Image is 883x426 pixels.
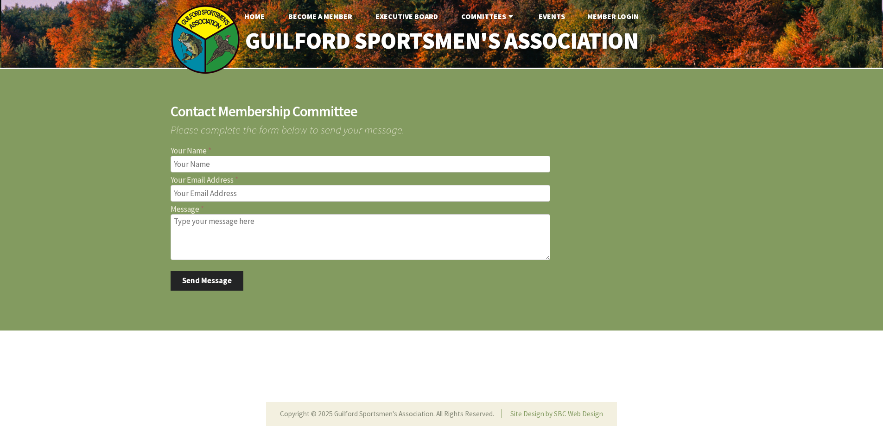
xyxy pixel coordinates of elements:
a: Become A Member [281,7,360,25]
label: Your Name [171,147,713,155]
label: Message [171,205,713,213]
a: Guilford Sportsmen's Association [225,21,658,61]
li: Copyright © 2025 Guilford Sportsmen's Association. All Rights Reserved. [280,409,502,418]
img: logo_sm.png [171,5,240,74]
a: Executive Board [368,7,445,25]
a: Committees [454,7,523,25]
a: Home [237,7,272,25]
span: Please complete the form below to send your message. [171,119,713,135]
a: Member Login [580,7,646,25]
input: Your Name [171,156,550,172]
input: Your Email Address [171,185,550,202]
label: Your Email Address [171,176,713,184]
a: Site Design by SBC Web Design [510,409,603,418]
h2: Contact Membership Committee [171,104,713,119]
button: Send Message [171,271,244,291]
a: Events [531,7,572,25]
